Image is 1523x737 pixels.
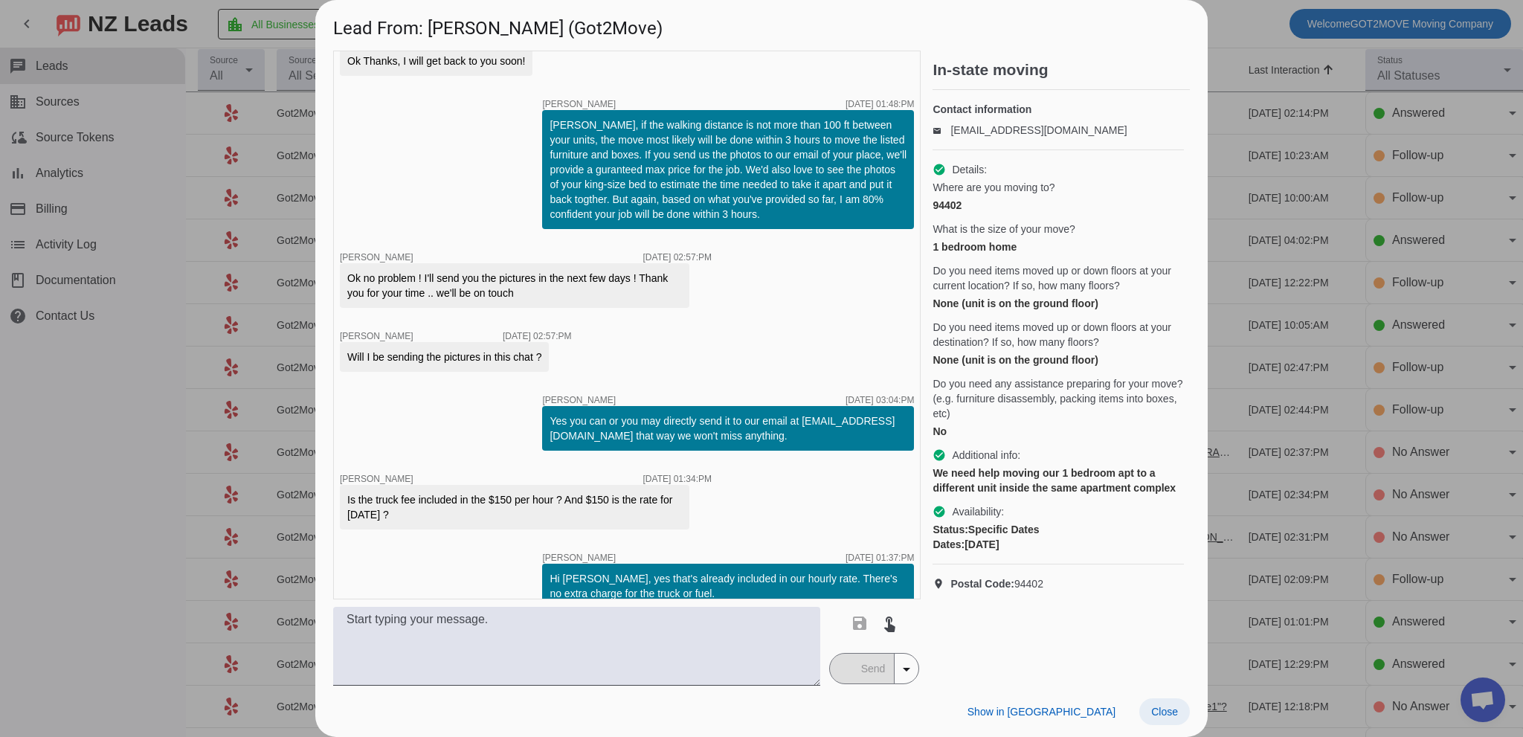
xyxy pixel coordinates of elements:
[933,466,1184,495] div: We need help moving our 1 bedroom apt to a different unit inside the same apartment complex
[933,353,1184,367] div: None (unit is on the ground floor)
[1139,698,1190,725] button: Close
[933,537,1184,552] div: [DATE]
[933,522,1184,537] div: Specific Dates
[880,614,898,632] mat-icon: touch_app
[933,376,1184,421] span: Do you need any assistance preparing for your move? (e.g. furniture disassembly, packing items in...
[933,126,950,134] mat-icon: email
[347,271,682,300] div: Ok no problem ! I'll send you the pictures in the next few days ! Thank you for your time .. we'l...
[933,320,1184,350] span: Do you need items moved up or down floors at your destination? If so, how many floors?
[952,162,987,177] span: Details:
[933,163,946,176] mat-icon: check_circle
[933,538,965,550] strong: Dates:
[933,448,946,462] mat-icon: check_circle
[898,660,915,678] mat-icon: arrow_drop_down
[933,424,1184,439] div: No
[340,331,413,341] span: [PERSON_NAME]
[347,54,525,68] div: Ok Thanks, I will get back to you soon!
[950,576,1043,591] span: 94402
[933,102,1184,117] h4: Contact information
[933,198,1184,213] div: 94402
[933,180,1054,195] span: Where are you moving to?
[846,100,914,109] div: [DATE] 01:48:PM
[933,578,950,590] mat-icon: location_on
[967,706,1115,718] span: Show in [GEOGRAPHIC_DATA]
[347,492,682,522] div: Is the truck fee included in the $150 per hour ? And $150 is the rate for [DATE] ?
[1151,706,1178,718] span: Close
[933,263,1184,293] span: Do you need items moved up or down floors at your current location? If so, how many floors?
[933,505,946,518] mat-icon: check_circle
[503,332,571,341] div: [DATE] 02:57:PM
[846,396,914,405] div: [DATE] 03:04:PM
[950,578,1014,590] strong: Postal Code:
[340,252,413,263] span: [PERSON_NAME]
[550,413,907,443] div: Yes you can or you may directly send it to our email at [EMAIL_ADDRESS][DOMAIN_NAME] that way we ...
[933,524,967,535] strong: Status:
[550,118,907,222] div: [PERSON_NAME], if the walking distance is not more than 100 ft between your units, the move most ...
[952,504,1004,519] span: Availability:
[542,396,616,405] span: [PERSON_NAME]
[933,239,1184,254] div: 1 bedroom home
[956,698,1127,725] button: Show in [GEOGRAPHIC_DATA]
[643,253,712,262] div: [DATE] 02:57:PM
[950,124,1127,136] a: [EMAIL_ADDRESS][DOMAIN_NAME]
[550,571,907,675] div: Hi [PERSON_NAME], yes that's already included in our hourly rate. There's no extra charge for the...
[952,448,1020,463] span: Additional info:
[933,222,1075,236] span: What is the size of your move?
[347,350,541,364] div: Will I be sending the pictures in this chat ?
[933,62,1190,77] h2: In-state moving
[542,100,616,109] span: [PERSON_NAME]
[542,553,616,562] span: [PERSON_NAME]
[933,296,1184,311] div: None (unit is on the ground floor)
[643,474,712,483] div: [DATE] 01:34:PM
[846,553,914,562] div: [DATE] 01:37:PM
[340,474,413,484] span: [PERSON_NAME]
